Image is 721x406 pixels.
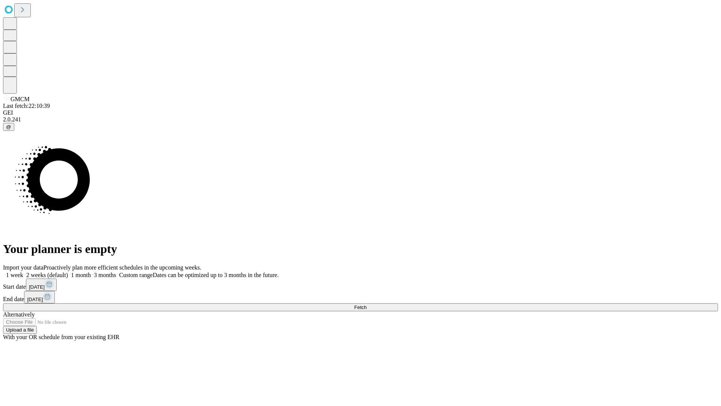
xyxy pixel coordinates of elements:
[26,279,57,291] button: [DATE]
[3,303,718,311] button: Fetch
[29,284,45,290] span: [DATE]
[3,123,14,131] button: @
[24,291,55,303] button: [DATE]
[3,264,44,271] span: Import your data
[11,96,30,102] span: GMCM
[71,272,91,278] span: 1 month
[3,116,718,123] div: 2.0.241
[3,103,50,109] span: Last fetch: 22:10:39
[3,291,718,303] div: End date
[27,297,43,302] span: [DATE]
[153,272,279,278] span: Dates can be optimized up to 3 months in the future.
[94,272,116,278] span: 3 months
[3,109,718,116] div: GEI
[3,279,718,291] div: Start date
[3,311,35,318] span: Alternatively
[3,242,718,256] h1: Your planner is empty
[119,272,152,278] span: Custom range
[44,264,201,271] span: Proactively plan more efficient schedules in the upcoming weeks.
[6,124,11,130] span: @
[26,272,68,278] span: 2 weeks (default)
[3,326,37,334] button: Upload a file
[354,304,367,310] span: Fetch
[6,272,23,278] span: 1 week
[3,334,119,340] span: With your OR schedule from your existing EHR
